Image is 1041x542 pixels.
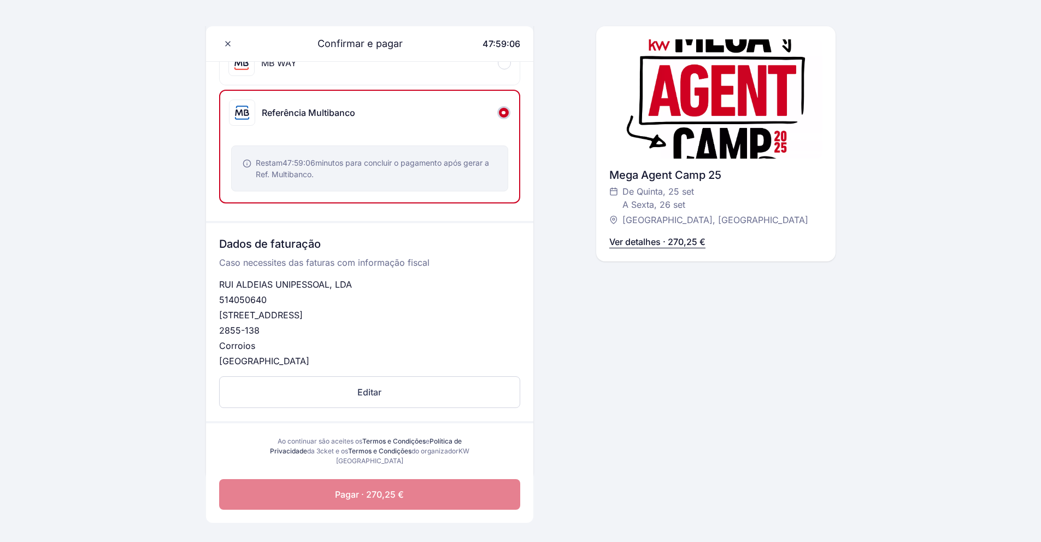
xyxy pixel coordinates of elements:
[219,354,520,368] p: [GEOGRAPHIC_DATA]
[219,308,520,322] p: [STREET_ADDRESS]
[219,256,520,278] p: Caso necessites das faturas com informação fiscal
[267,436,472,466] div: Ao continuar são aceites os e da 3cket e os do organizador
[219,278,520,291] p: RUI ALDEIAS UNIPESSOAL, LDA
[609,235,705,248] p: Ver detalhes · 270,25 €
[362,437,426,445] a: Termos e Condições
[483,38,520,49] span: 47:59:06
[219,293,520,306] p: 514050640
[256,158,489,179] span: Restam minutos para concluir o pagamento após gerar a Ref. Multibanco.
[283,158,315,167] span: 47:59:06
[219,339,520,352] p: Corroios
[262,106,355,119] div: Referência Multibanco
[622,185,694,211] span: De Quinta, 25 set A Sexta, 26 set
[304,36,403,51] span: Confirmar e pagar
[609,167,822,183] div: Mega Agent Camp 25
[219,324,520,337] p: 2855-138
[219,236,520,256] h3: Dados de faturação
[622,213,808,226] span: [GEOGRAPHIC_DATA], [GEOGRAPHIC_DATA]
[335,488,404,501] span: Pagar · 270,25 €
[348,447,411,455] a: Termos e Condições
[219,479,520,510] button: Pagar · 270,25 €
[219,376,520,408] button: Editar
[261,56,297,69] div: MB WAY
